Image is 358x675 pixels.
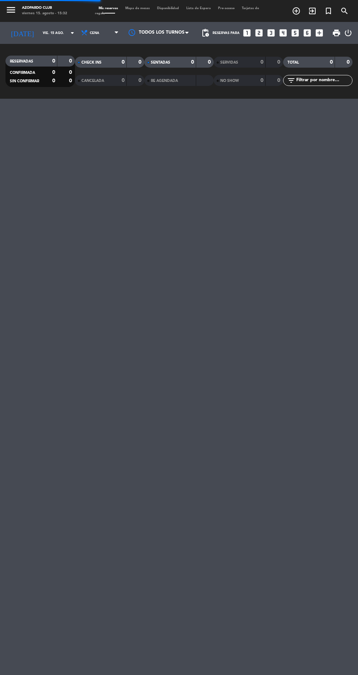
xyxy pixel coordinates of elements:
[344,29,353,37] i: power_settings_new
[90,31,99,35] span: Cena
[278,28,288,38] i: looks_4
[347,60,351,65] strong: 0
[153,7,183,10] span: Disponibilidad
[5,26,39,40] i: [DATE]
[277,78,282,83] strong: 0
[332,29,341,37] span: print
[151,61,170,64] span: SENTADAS
[138,60,143,65] strong: 0
[183,7,214,10] span: Lista de Espera
[220,79,239,83] span: NO SHOW
[330,60,333,65] strong: 0
[296,76,352,84] input: Filtrar por nombre...
[122,78,125,83] strong: 0
[10,79,39,83] span: SIN CONFIRMAR
[22,5,67,11] div: Azopardo Club
[52,78,55,83] strong: 0
[81,61,102,64] span: CHECK INS
[287,76,296,85] i: filter_list
[287,61,299,64] span: TOTAL
[214,7,238,10] span: Pre-acceso
[266,28,276,38] i: looks_3
[290,28,300,38] i: looks_5
[122,60,125,65] strong: 0
[138,78,143,83] strong: 0
[122,7,153,10] span: Mapa de mesas
[220,61,238,64] span: SERVIDAS
[10,60,33,63] span: RESERVADAS
[81,79,104,83] span: CANCELADA
[344,22,353,44] div: LOG OUT
[208,60,212,65] strong: 0
[5,4,16,17] button: menu
[292,7,301,15] i: add_circle_outline
[324,7,333,15] i: turned_in_not
[69,70,73,75] strong: 0
[52,59,55,64] strong: 0
[69,78,73,83] strong: 0
[10,71,35,75] span: CONFIRMADA
[260,78,263,83] strong: 0
[95,7,122,10] span: Mis reservas
[69,59,73,64] strong: 0
[52,70,55,75] strong: 0
[191,60,194,65] strong: 0
[254,28,264,38] i: looks_two
[151,79,178,83] span: RE AGENDADA
[260,60,263,65] strong: 0
[213,31,240,35] span: Reservas para
[302,28,312,38] i: looks_6
[277,60,282,65] strong: 0
[308,7,317,15] i: exit_to_app
[201,29,210,37] span: pending_actions
[242,28,252,38] i: looks_one
[68,29,77,37] i: arrow_drop_down
[315,28,324,38] i: add_box
[340,7,349,15] i: search
[22,11,67,16] div: viernes 15. agosto - 15:32
[5,4,16,15] i: menu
